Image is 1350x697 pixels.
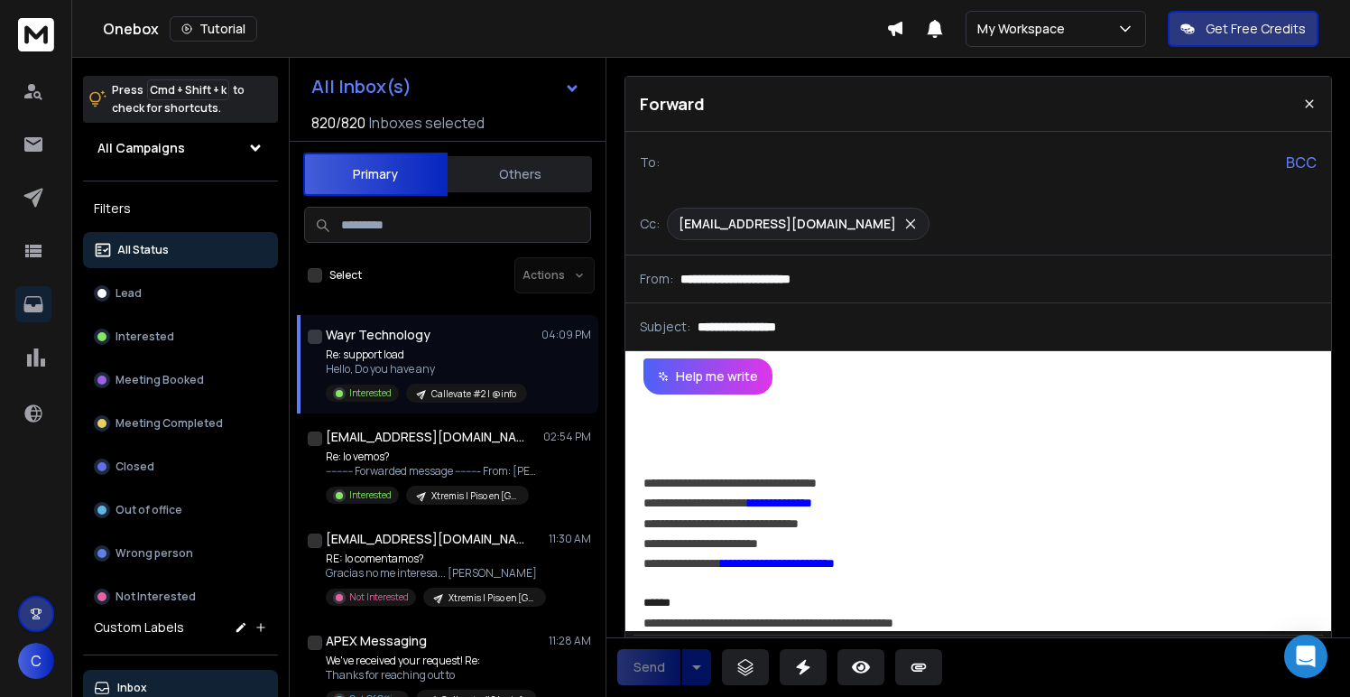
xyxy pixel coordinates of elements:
[326,450,542,464] p: Re: lo vemos?
[640,91,705,116] p: Forward
[83,405,278,441] button: Meeting Completed
[117,243,169,257] p: All Status
[116,460,154,474] p: Closed
[83,232,278,268] button: All Status
[83,449,278,485] button: Closed
[1284,635,1327,678] div: Open Intercom Messenger
[431,489,518,503] p: Xtremis | Piso en [GEOGRAPHIC_DATA] #1 | [GEOGRAPHIC_DATA]
[170,16,257,42] button: Tutorial
[83,579,278,615] button: Not Interested
[349,386,392,400] p: Interested
[83,196,278,221] h3: Filters
[326,552,542,566] p: RE: lo comentamos?
[640,215,660,233] p: Cc:
[83,362,278,398] button: Meeting Booked
[326,530,524,548] h1: [EMAIL_ADDRESS][DOMAIN_NAME]
[83,319,278,355] button: Interested
[640,153,660,172] p: To:
[543,430,591,444] p: 02:54 PM
[326,654,537,668] p: We've received your request! Re:
[112,81,245,117] p: Press to check for shortcuts.
[541,328,591,342] p: 04:09 PM
[83,492,278,528] button: Out of office
[326,464,542,479] p: ---------- Forwarded message --------- From: [PERSON_NAME]
[431,387,516,401] p: Callevate #2 | @info
[977,20,1072,38] p: My Workspace
[640,270,673,288] p: From:
[297,69,595,105] button: All Inbox(s)
[549,634,591,648] p: 11:28 AM
[311,112,365,134] span: 820 / 820
[326,348,527,362] p: Re: support load
[326,428,524,446] h1: [EMAIL_ADDRESS][DOMAIN_NAME]
[448,591,535,605] p: Xtremis | Piso en [GEOGRAPHIC_DATA] #1 | [GEOGRAPHIC_DATA]
[303,153,448,196] button: Primary
[640,318,690,336] p: Subject:
[103,16,886,42] div: Onebox
[329,268,362,283] label: Select
[326,326,430,344] h1: Wayr Technology
[116,286,142,301] p: Lead
[116,590,196,604] p: Not Interested
[349,488,392,502] p: Interested
[311,78,411,96] h1: All Inbox(s)
[18,643,54,679] button: C
[116,330,174,344] p: Interested
[116,373,204,387] p: Meeting Booked
[83,275,278,311] button: Lead
[326,668,537,683] p: Thanks for reaching out to
[1168,11,1318,47] button: Get Free Credits
[97,139,185,157] h1: All Campaigns
[1286,152,1317,173] p: BCC
[116,503,182,517] p: Out of office
[83,535,278,572] button: Wrong person
[94,618,184,637] h3: Custom Labels
[448,154,592,194] button: Others
[326,362,527,376] p: Hello, Do you have any
[549,532,591,546] p: 11:30 AM
[349,590,409,604] p: Not Interested
[643,358,772,395] button: Help me write
[116,546,193,561] p: Wrong person
[83,130,278,166] button: All Campaigns
[1206,20,1306,38] p: Get Free Credits
[326,632,427,650] h1: APEX Messaging
[117,681,147,695] p: Inbox
[369,112,485,134] h3: Inboxes selected
[116,416,223,431] p: Meeting Completed
[679,215,896,233] p: [EMAIL_ADDRESS][DOMAIN_NAME]
[326,566,542,581] p: Gracias no me interesa... [PERSON_NAME]
[147,79,229,100] span: Cmd + Shift + k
